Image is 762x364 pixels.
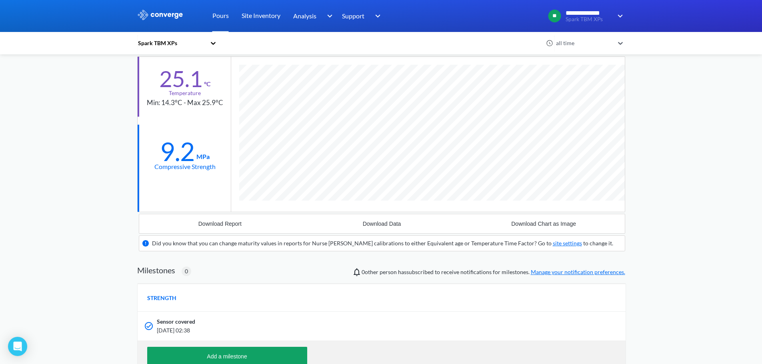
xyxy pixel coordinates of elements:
[159,69,202,89] div: 25.1
[546,40,553,47] img: icon-clock.svg
[157,326,519,335] span: [DATE] 02:38
[185,267,188,276] span: 0
[137,265,175,275] h2: Milestones
[362,269,378,275] span: 0 other
[154,161,216,171] div: Compressive Strength
[511,221,576,227] div: Download Chart as Image
[152,239,613,248] div: Did you know that you can change maturity values in reports for Nurse [PERSON_NAME] calibrations ...
[147,294,176,302] span: STRENGTH
[160,141,195,161] div: 9.2
[198,221,242,227] div: Download Report
[137,10,184,20] img: logo_ewhite.svg
[554,39,614,48] div: all time
[139,214,301,233] button: Download Report
[362,268,625,276] span: person has subscribed to receive notifications for milestones.
[301,214,463,233] button: Download Data
[322,11,334,21] img: downArrow.svg
[8,337,27,356] div: Open Intercom Messenger
[553,240,582,247] a: site settings
[137,39,206,48] div: Spark TBM XPs
[612,11,625,21] img: downArrow.svg
[352,267,362,277] img: notifications-icon.svg
[566,16,612,22] span: Spark TBM XPs
[463,214,625,233] button: Download Chart as Image
[531,269,625,275] a: Manage your notification preferences.
[157,317,195,326] span: Sensor covered
[169,89,201,97] div: Temperature
[342,11,364,21] span: Support
[293,11,316,21] span: Analysis
[370,11,383,21] img: downArrow.svg
[147,97,223,108] div: Min: 14.3°C - Max 25.9°C
[363,221,401,227] div: Download Data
